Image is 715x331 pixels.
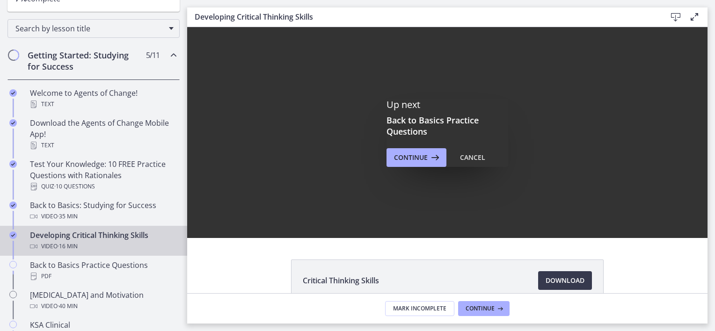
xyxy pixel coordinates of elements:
i: Completed [9,119,17,127]
div: Back to Basics Practice Questions [30,259,176,282]
i: Completed [9,89,17,97]
div: Video [30,211,176,222]
span: · 16 min [58,241,78,252]
h3: Back to Basics Practice Questions [387,115,508,137]
button: Continue [458,301,510,316]
div: Back to Basics: Studying for Success [30,200,176,222]
div: PDF [30,271,176,282]
div: Download the Agents of Change Mobile App! [30,117,176,151]
h2: Getting Started: Studying for Success [28,50,142,72]
span: · 35 min [58,211,78,222]
i: Completed [9,201,17,209]
p: Up next [387,99,508,111]
div: Text [30,99,176,110]
span: Search by lesson title [15,23,164,34]
a: Download [538,271,592,290]
span: 5 / 11 [146,50,160,61]
div: Video [30,241,176,252]
i: Completed [9,160,17,168]
i: Completed [9,231,17,239]
h3: Developing Critical Thinking Skills [195,11,651,22]
button: Cancel [452,148,493,167]
span: Continue [394,152,428,163]
button: Mark Incomplete [385,301,454,316]
div: Welcome to Agents of Change! [30,87,176,110]
div: Search by lesson title [7,19,180,38]
span: · 40 min [58,301,78,312]
span: Mark Incomplete [393,305,446,312]
div: Text [30,140,176,151]
div: Test Your Knowledge: 10 FREE Practice Questions with Rationales [30,158,176,192]
span: · 10 Questions [54,181,95,192]
span: Critical Thinking Skills [303,275,379,286]
span: Continue [466,305,495,312]
div: Developing Critical Thinking Skills [30,230,176,252]
div: Quiz [30,181,176,192]
button: Continue [387,148,446,167]
span: Download [546,275,584,286]
div: Video [30,301,176,312]
div: [MEDICAL_DATA] and Motivation [30,289,176,312]
div: Cancel [460,152,485,163]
